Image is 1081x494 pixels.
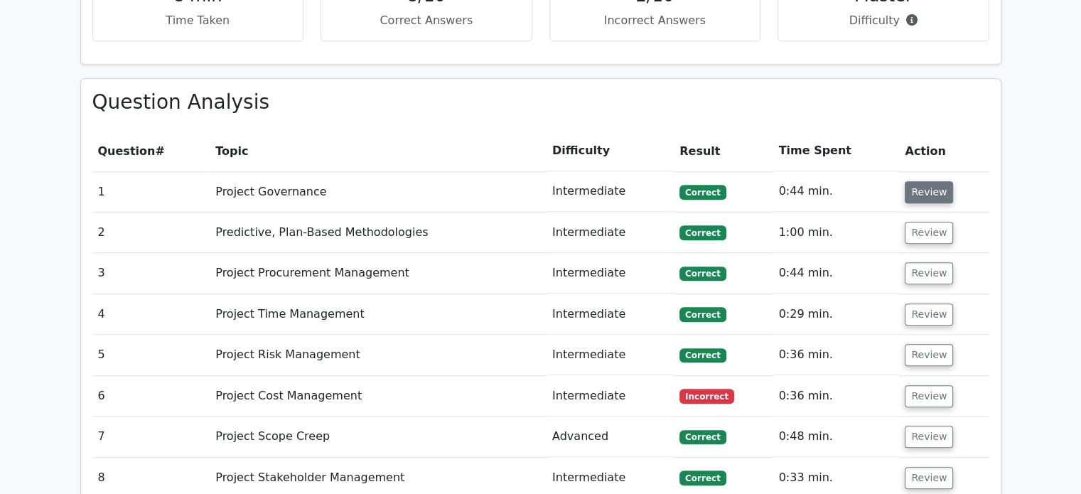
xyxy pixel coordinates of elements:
span: Correct [679,348,726,363]
span: Correct [679,471,726,485]
td: Intermediate [547,171,674,212]
th: Action [899,131,989,171]
th: Result [674,131,773,171]
td: Intermediate [547,376,674,417]
button: Review [905,344,953,366]
th: # [92,131,210,171]
td: 2 [92,213,210,253]
button: Review [905,385,953,407]
span: Correct [679,267,726,281]
td: 0:48 min. [773,417,900,457]
p: Correct Answers [333,12,520,29]
td: Project Procurement Management [210,253,547,294]
td: Project Time Management [210,294,547,335]
th: Topic [210,131,547,171]
span: Correct [679,307,726,321]
th: Time Spent [773,131,900,171]
button: Review [905,467,953,489]
td: Intermediate [547,335,674,375]
span: Correct [679,430,726,444]
span: Question [98,144,156,158]
td: Intermediate [547,213,674,253]
td: 6 [92,376,210,417]
td: 0:36 min. [773,376,900,417]
td: 0:44 min. [773,171,900,212]
td: 0:29 min. [773,294,900,335]
h3: Question Analysis [92,90,989,114]
td: 7 [92,417,210,457]
button: Review [905,304,953,326]
button: Review [905,262,953,284]
td: Project Scope Creep [210,417,547,457]
p: Incorrect Answers [561,12,749,29]
td: 5 [92,335,210,375]
span: Incorrect [679,389,734,403]
button: Review [905,222,953,244]
span: Correct [679,225,726,240]
td: Project Cost Management [210,376,547,417]
td: 1 [92,171,210,212]
td: Advanced [547,417,674,457]
td: 4 [92,294,210,335]
td: 3 [92,253,210,294]
td: Project Risk Management [210,335,547,375]
td: 1:00 min. [773,213,900,253]
p: Difficulty [790,12,977,29]
span: Correct [679,185,726,199]
button: Review [905,426,953,448]
th: Difficulty [547,131,674,171]
td: Intermediate [547,294,674,335]
td: Predictive, Plan-Based Methodologies [210,213,547,253]
td: 0:36 min. [773,335,900,375]
p: Time Taken [104,12,292,29]
td: Intermediate [547,253,674,294]
td: Project Governance [210,171,547,212]
td: 0:44 min. [773,253,900,294]
button: Review [905,181,953,203]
